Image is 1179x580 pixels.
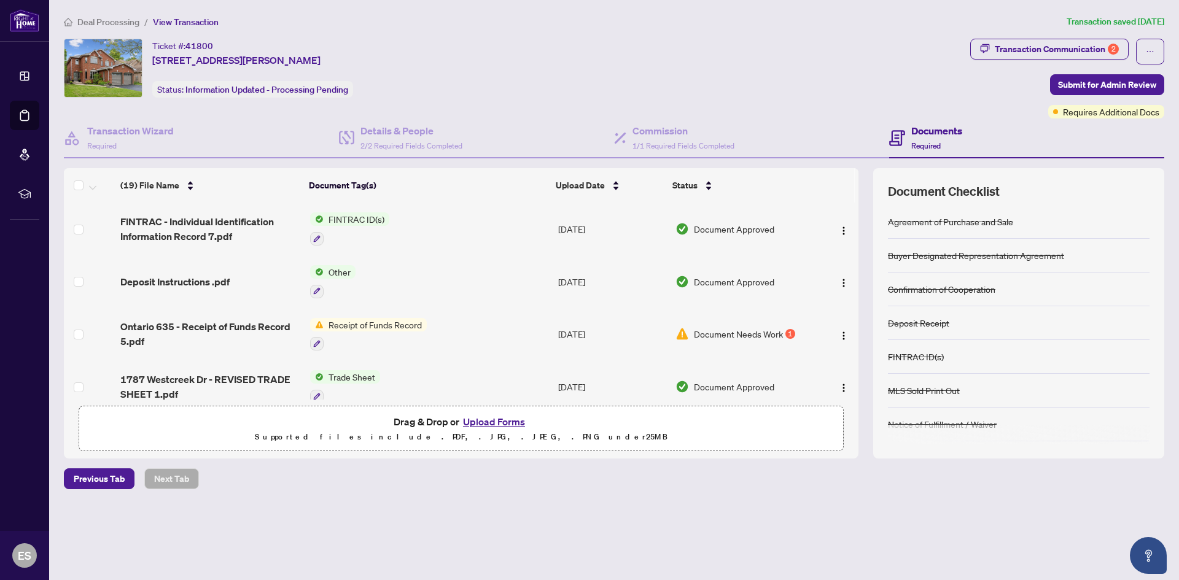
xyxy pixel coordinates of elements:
button: Previous Tab [64,468,134,489]
img: IMG-E12189328_1.jpg [64,39,142,97]
span: FINTRAC ID(s) [324,212,389,226]
th: Status [667,168,814,203]
span: Ontario 635 - Receipt of Funds Record 5.pdf [120,319,300,349]
button: Transaction Communication2 [970,39,1129,60]
td: [DATE] [553,203,671,255]
h4: Details & People [360,123,462,138]
span: (19) File Name [120,179,179,192]
span: Other [324,265,356,279]
img: Logo [839,383,849,393]
span: 41800 [185,41,213,52]
img: Document Status [675,327,689,341]
div: Status: [152,81,353,98]
img: Document Status [675,380,689,393]
article: Transaction saved [DATE] [1067,15,1164,29]
td: [DATE] [553,255,671,308]
div: Buyer Designated Representation Agreement [888,249,1064,262]
button: Status IconReceipt of Funds Record [310,318,427,351]
img: Document Status [675,275,689,288]
div: FINTRAC ID(s) [888,350,944,363]
div: 1 [785,329,795,339]
img: Status Icon [310,370,324,384]
img: Logo [839,226,849,236]
span: Document Needs Work [694,327,783,341]
div: MLS Sold Print Out [888,384,960,397]
span: Upload Date [556,179,605,192]
span: Document Approved [694,380,774,393]
img: Status Icon [310,318,324,331]
button: Logo [834,377,854,396]
button: Status IconTrade Sheet [310,370,380,403]
p: Supported files include .PDF, .JPG, .JPEG, .PNG under 25 MB [87,430,836,444]
span: Submit for Admin Review [1058,75,1156,95]
span: Drag & Drop orUpload FormsSupported files include .PDF, .JPG, .JPEG, .PNG under25MB [79,406,843,452]
td: [DATE] [553,360,671,413]
button: Logo [834,272,854,292]
span: Deal Processing [77,17,139,28]
span: Required [87,141,117,150]
span: Deposit Instructions .pdf [120,274,230,289]
span: ellipsis [1146,47,1154,56]
span: Required [911,141,941,150]
td: [DATE] [553,308,671,361]
span: Requires Additional Docs [1063,105,1159,118]
th: (19) File Name [115,168,305,203]
span: Information Updated - Processing Pending [185,84,348,95]
div: Agreement of Purchase and Sale [888,215,1013,228]
h4: Transaction Wizard [87,123,174,138]
div: Deposit Receipt [888,316,949,330]
span: 1787 Westcreek Dr - REVISED TRADE SHEET 1.pdf [120,372,300,401]
span: 2/2 Required Fields Completed [360,141,462,150]
div: Notice of Fulfillment / Waiver [888,417,997,431]
img: logo [10,9,39,32]
button: Status IconOther [310,265,356,298]
img: Status Icon [310,212,324,226]
button: Open asap [1130,537,1167,574]
button: Status IconFINTRAC ID(s) [310,212,389,246]
div: Confirmation of Cooperation [888,282,995,296]
div: Ticket #: [152,39,213,53]
div: Transaction Communication [995,39,1119,59]
button: Logo [834,219,854,239]
button: Next Tab [144,468,199,489]
span: 1/1 Required Fields Completed [632,141,734,150]
img: Logo [839,331,849,341]
button: Upload Forms [459,414,529,430]
span: FINTRAC - Individual Identification Information Record 7.pdf [120,214,300,244]
th: Document Tag(s) [304,168,550,203]
span: Status [672,179,698,192]
img: Status Icon [310,265,324,279]
span: Document Approved [694,275,774,288]
h4: Commission [632,123,734,138]
li: / [144,15,148,29]
button: Submit for Admin Review [1050,74,1164,95]
h4: Documents [911,123,962,138]
span: View Transaction [153,17,219,28]
div: 2 [1108,44,1119,55]
span: Trade Sheet [324,370,380,384]
span: [STREET_ADDRESS][PERSON_NAME] [152,53,321,68]
span: Document Checklist [888,183,1000,200]
span: Drag & Drop or [394,414,529,430]
span: Document Approved [694,222,774,236]
span: Receipt of Funds Record [324,318,427,331]
span: ES [18,547,31,564]
img: Document Status [675,222,689,236]
th: Upload Date [551,168,667,203]
img: Logo [839,278,849,288]
span: home [64,18,72,26]
span: Previous Tab [74,469,125,489]
button: Logo [834,324,854,344]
